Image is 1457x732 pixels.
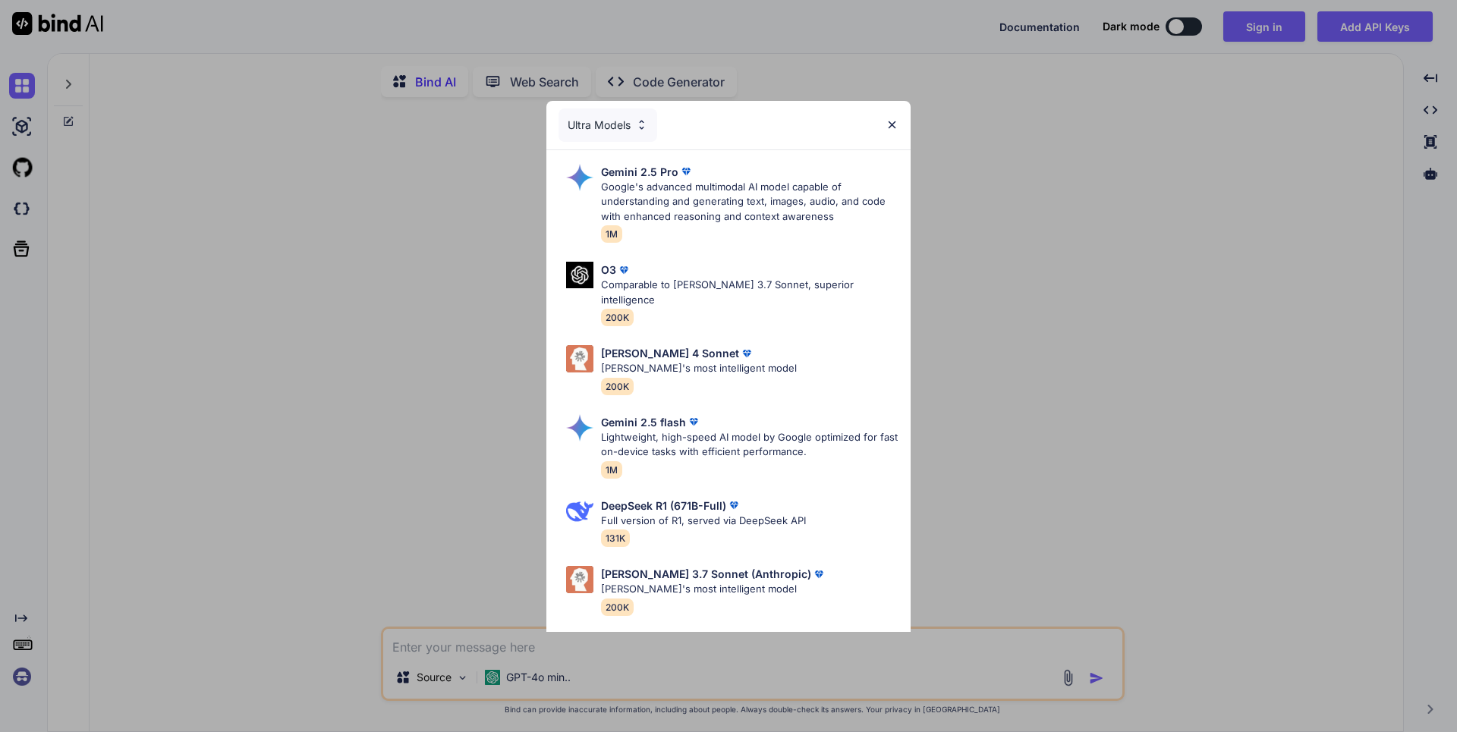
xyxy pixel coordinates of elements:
p: Full version of R1, served via DeepSeek API [601,514,806,529]
p: Gemini 2.5 flash [601,414,686,430]
img: premium [678,164,694,179]
p: DeepSeek R1 (671B-Full) [601,498,726,514]
p: Google's advanced multimodal AI model capable of understanding and generating text, images, audio... [601,180,898,225]
img: premium [811,567,826,582]
p: [PERSON_NAME] 3.7 Sonnet (Anthropic) [601,566,811,582]
p: Gemini 2.5 Pro [601,164,678,180]
span: 1M [601,461,622,479]
img: Pick Models [566,414,593,441]
p: [PERSON_NAME] 4 Sonnet [601,345,739,361]
img: Pick Models [566,262,593,288]
p: O3 [601,262,616,278]
div: Ultra Models [559,108,657,142]
img: Pick Models [566,164,593,191]
img: premium [616,262,631,278]
p: [PERSON_NAME]'s most intelligent model [601,582,826,597]
p: [PERSON_NAME]'s most intelligent model [601,361,797,376]
p: Lightweight, high-speed AI model by Google optimized for fast on-device tasks with efficient perf... [601,430,898,460]
span: 200K [601,378,634,395]
img: Pick Models [566,566,593,593]
img: Pick Models [635,118,648,131]
span: 131K [601,529,630,547]
span: 1M [601,225,622,243]
img: Pick Models [566,345,593,372]
span: 200K [601,598,634,616]
img: premium [726,498,741,513]
span: 200K [601,309,634,326]
img: Pick Models [566,498,593,525]
p: Comparable to [PERSON_NAME] 3.7 Sonnet, superior intelligence [601,278,898,307]
img: premium [739,346,754,361]
img: premium [686,414,701,429]
img: close [886,118,898,131]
